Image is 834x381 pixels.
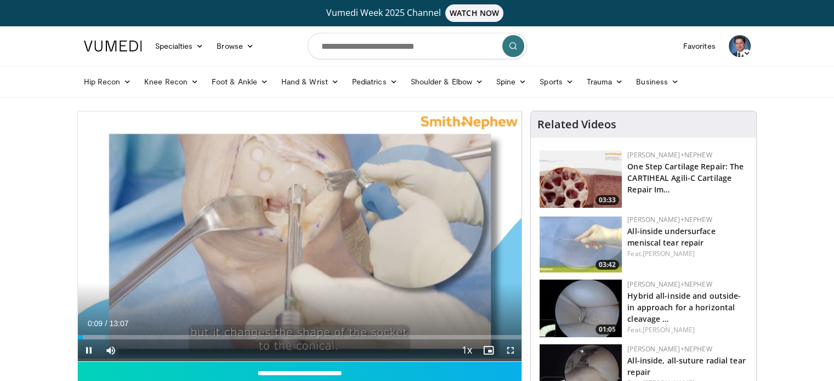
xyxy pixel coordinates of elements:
div: Feat. [627,249,747,259]
a: Hand & Wrist [275,71,345,93]
a: Knee Recon [138,71,205,93]
a: Sports [533,71,580,93]
a: Vumedi Week 2025 ChannelWATCH NOW [86,4,749,22]
h4: Related Videos [537,118,616,131]
a: Favorites [677,35,722,57]
a: Trauma [580,71,630,93]
img: 02c34c8e-0ce7-40b9-85e3-cdd59c0970f9.150x105_q85_crop-smart_upscale.jpg [540,215,622,272]
a: 01:05 [540,280,622,337]
a: [PERSON_NAME] [643,325,695,334]
img: VuMedi Logo [84,41,142,52]
a: 03:33 [540,150,622,208]
img: Avatar [729,35,751,57]
span: 0:09 [88,319,103,328]
a: [PERSON_NAME]+Nephew [627,280,712,289]
img: 781f413f-8da4-4df1-9ef9-bed9c2d6503b.150x105_q85_crop-smart_upscale.jpg [540,150,622,208]
a: Specialties [149,35,211,57]
a: [PERSON_NAME]+Nephew [627,150,712,160]
a: One Step Cartilage Repair: The CARTIHEAL Agili-C Cartilage Repair Im… [627,161,744,195]
button: Pause [78,339,100,361]
a: Pediatrics [345,71,404,93]
a: [PERSON_NAME]+Nephew [627,215,712,224]
div: Progress Bar [78,335,522,339]
a: Hybrid all-inside and outside-in approach for a horizontal cleavage … [627,291,741,324]
button: Mute [100,339,122,361]
span: 01:05 [595,325,619,334]
div: Feat. [627,325,747,335]
a: Foot & Ankle [205,71,275,93]
a: Shoulder & Elbow [404,71,490,93]
span: 13:07 [109,319,128,328]
a: Browse [210,35,260,57]
a: Spine [490,71,533,93]
a: Hip Recon [77,71,138,93]
a: 03:42 [540,215,622,272]
a: Business [629,71,685,93]
a: All-inside undersurface meniscal tear repair [627,226,715,248]
img: 364c13b8-bf65-400b-a941-5a4a9c158216.150x105_q85_crop-smart_upscale.jpg [540,280,622,337]
a: All-inside, all-suture radial tear repair [627,355,745,377]
span: 03:33 [595,195,619,205]
video-js: Video Player [78,111,522,362]
button: Enable picture-in-picture mode [478,339,500,361]
a: [PERSON_NAME] [643,249,695,258]
button: Playback Rate [456,339,478,361]
button: Fullscreen [500,339,521,361]
a: [PERSON_NAME]+Nephew [627,344,712,354]
span: 03:42 [595,260,619,270]
span: WATCH NOW [445,4,503,22]
input: Search topics, interventions [308,33,527,59]
span: / [105,319,107,328]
